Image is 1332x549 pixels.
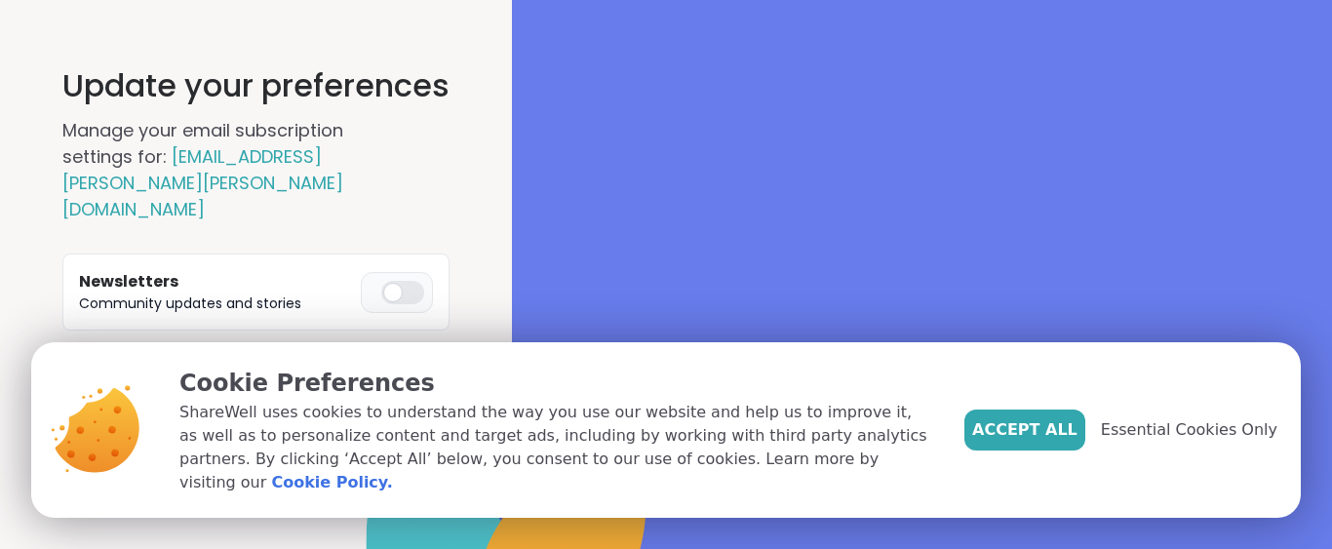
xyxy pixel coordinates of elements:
p: Cookie Preferences [179,366,933,401]
span: Essential Cookies Only [1101,418,1277,442]
p: Community updates and stories [79,294,353,314]
a: Cookie Policy. [271,471,392,494]
button: Accept All [964,410,1085,451]
h3: Newsletters [79,270,353,294]
p: ShareWell uses cookies to understand the way you use our website and help us to improve it, as we... [179,401,933,494]
span: [EMAIL_ADDRESS][PERSON_NAME][PERSON_NAME][DOMAIN_NAME] [62,144,343,221]
h2: Manage your email subscription settings for: [62,117,413,222]
h1: Update your preferences [62,62,450,109]
span: Accept All [972,418,1077,442]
